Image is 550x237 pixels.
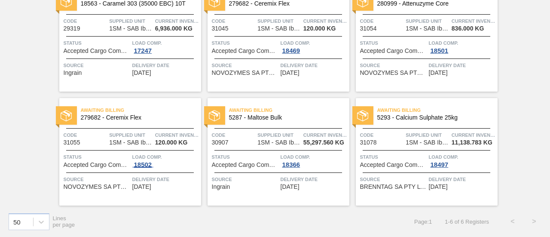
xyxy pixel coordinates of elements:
[155,17,199,25] span: Current inventory
[281,175,347,184] span: Delivery Date
[64,17,107,25] span: Code
[212,61,278,70] span: Source
[303,17,347,25] span: Current inventory
[229,114,342,121] span: 5287 - Maltose Bulk
[201,98,349,206] a: statusAwaiting Billing5287 - Maltose BulkCode30907Supplied Unit1SM - SAB Ibhayi BreweryCurrent in...
[257,139,300,146] span: 1SM - SAB Ibhayi Brewery
[281,184,299,190] span: 08/29/2025
[281,47,302,54] div: 18469
[132,153,199,168] a: Load Comp.18502
[64,184,130,190] span: NOVOZYMES SA PTY LTD
[64,131,107,139] span: Code
[303,25,336,32] span: 120.000 KG
[445,219,489,225] span: 1 - 6 of 6 Registers
[109,139,152,146] span: 1SM - SAB Ibhayi Brewery
[429,61,495,70] span: Delivery Date
[53,215,75,228] span: Lines per page
[81,106,201,114] span: Awaiting Billing
[132,39,199,54] a: Load Comp.17247
[132,39,199,47] span: Load Comp.
[109,17,153,25] span: Supplied Unit
[64,70,82,76] span: Ingrain
[357,110,368,121] img: status
[360,184,427,190] span: BRENNTAG SA PTY LTD
[212,184,230,190] span: Ingrain
[13,218,21,225] div: 50
[257,25,300,32] span: 1SM - SAB Ibhayi Brewery
[212,25,229,32] span: 31045
[360,61,427,70] span: Source
[212,17,256,25] span: Code
[209,110,220,121] img: status
[212,153,278,161] span: Status
[429,39,495,47] span: Load Comp.
[212,39,278,47] span: Status
[523,211,545,232] button: >
[64,162,130,168] span: Accepted Cargo Composition
[281,39,347,47] span: Load Comp.
[64,48,130,54] span: Accepted Cargo Composition
[64,61,130,70] span: Source
[281,153,347,168] a: Load Comp.18366
[212,48,278,54] span: Accepted Cargo Composition
[360,153,427,161] span: Status
[360,17,404,25] span: Code
[429,153,495,161] span: Load Comp.
[377,114,491,121] span: 5293 - Calcium Sulphate 25kg
[303,131,347,139] span: Current inventory
[281,161,302,168] div: 18366
[64,153,130,161] span: Status
[452,17,495,25] span: Current inventory
[429,70,448,76] span: 08/29/2025
[429,184,448,190] span: 09/01/2025
[212,131,256,139] span: Code
[81,0,194,7] span: 18563 - Caramel 303 (35000 EBC) 10T
[452,131,495,139] span: Current inventory
[132,61,199,70] span: Delivery Date
[303,139,344,146] span: 55,297.560 KG
[64,39,130,47] span: Status
[406,17,449,25] span: Supplied Unit
[257,131,301,139] span: Supplied Unit
[132,47,154,54] div: 17247
[377,106,498,114] span: Awaiting Billing
[212,70,278,76] span: NOVOZYMES SA PTY LTD
[155,25,192,32] span: 6,936.000 KG
[360,139,377,146] span: 31078
[414,219,432,225] span: Page : 1
[229,106,349,114] span: Awaiting Billing
[429,175,495,184] span: Delivery Date
[429,161,450,168] div: 18497
[155,131,199,139] span: Current inventory
[429,47,450,54] div: 18501
[212,162,278,168] span: Accepted Cargo Composition
[360,25,377,32] span: 31054
[64,25,80,32] span: 29319
[212,175,278,184] span: Source
[452,139,492,146] span: 11,138.783 KG
[64,175,130,184] span: Source
[452,25,484,32] span: 836.000 KG
[132,184,151,190] span: 08/29/2025
[377,0,491,7] span: 280999 - Attenuzyme Core
[81,114,194,121] span: 279682 - Ceremix Flex
[257,17,301,25] span: Supplied Unit
[406,139,449,146] span: 1SM - SAB Ibhayi Brewery
[53,98,201,206] a: statusAwaiting Billing279682 - Ceremix FlexCode31055Supplied Unit1SM - SAB Ibhayi BreweryCurrent ...
[406,25,449,32] span: 1SM - SAB Ibhayi Brewery
[281,39,347,54] a: Load Comp.18469
[429,153,495,168] a: Load Comp.18497
[132,175,199,184] span: Delivery Date
[429,39,495,54] a: Load Comp.18501
[132,70,151,76] span: 08/26/2025
[61,110,72,121] img: status
[109,25,152,32] span: 1SM - SAB Ibhayi Brewery
[502,211,523,232] button: <
[281,61,347,70] span: Delivery Date
[406,131,449,139] span: Supplied Unit
[281,153,347,161] span: Load Comp.
[64,139,80,146] span: 31055
[360,175,427,184] span: Source
[132,153,199,161] span: Load Comp.
[229,0,342,7] span: 279682 - Ceremix Flex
